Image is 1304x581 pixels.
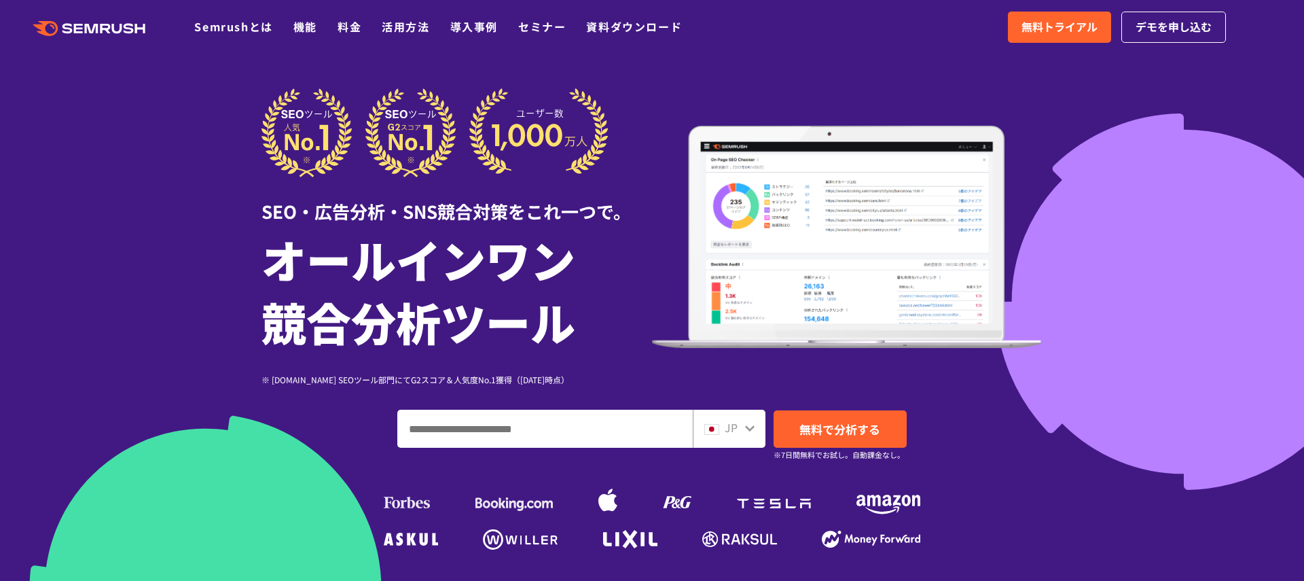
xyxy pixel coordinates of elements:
input: ドメイン、キーワードまたはURLを入力してください [398,410,692,447]
a: 無料で分析する [774,410,907,448]
a: Semrushとは [194,18,272,35]
span: デモを申し込む [1136,18,1212,36]
a: 無料トライアル [1008,12,1111,43]
a: 機能 [293,18,317,35]
span: 無料で分析する [799,421,880,438]
div: ※ [DOMAIN_NAME] SEOツール部門にてG2スコア＆人気度No.1獲得（[DATE]時点） [261,373,652,386]
small: ※7日間無料でお試し。自動課金なし。 [774,448,905,461]
span: 無料トライアル [1021,18,1098,36]
a: 料金 [338,18,361,35]
a: セミナー [518,18,566,35]
span: JP [725,419,738,436]
a: 資料ダウンロード [586,18,682,35]
a: デモを申し込む [1121,12,1226,43]
div: SEO・広告分析・SNS競合対策をこれ一つで。 [261,177,652,224]
h1: オールインワン 競合分析ツール [261,228,652,353]
a: 導入事例 [450,18,498,35]
a: 活用方法 [382,18,429,35]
